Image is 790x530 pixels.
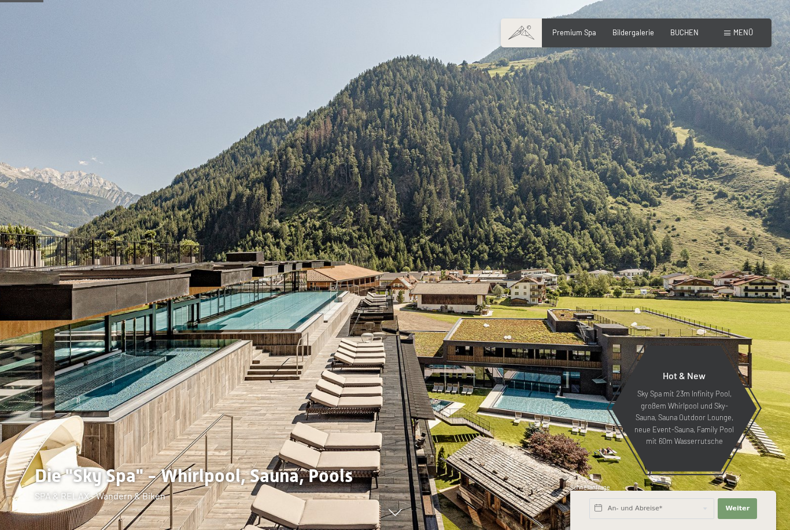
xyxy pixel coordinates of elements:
span: Menü [733,28,753,37]
button: Weiter [718,498,757,519]
a: BUCHEN [670,28,699,37]
a: Bildergalerie [612,28,654,37]
span: Weiter [725,504,750,513]
a: Hot & New Sky Spa mit 23m Infinity Pool, großem Whirlpool und Sky-Sauna, Sauna Outdoor Lounge, ne... [611,345,758,472]
span: Hot & New [663,370,706,381]
span: Schnellanfrage [570,484,610,491]
p: Sky Spa mit 23m Infinity Pool, großem Whirlpool und Sky-Sauna, Sauna Outdoor Lounge, neue Event-S... [634,388,734,447]
a: Premium Spa [552,28,596,37]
